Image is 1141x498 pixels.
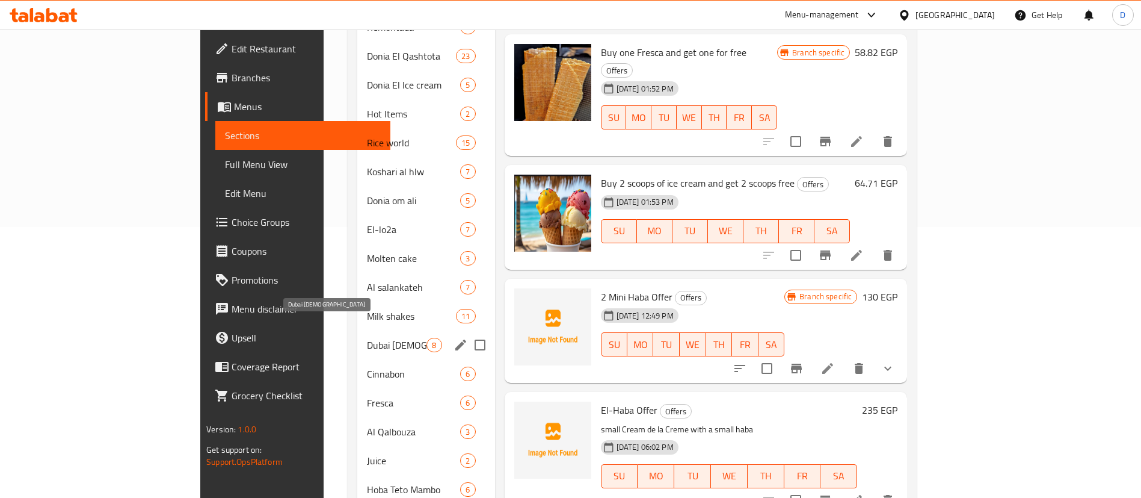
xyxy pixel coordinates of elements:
div: Koshari al hlw7 [357,157,495,186]
a: Edit menu item [849,134,864,149]
span: WE [716,467,743,485]
span: TU [677,222,703,240]
span: Dubai [DEMOGRAPHIC_DATA] [367,338,426,352]
a: Edit menu item [849,248,864,263]
button: SA [752,105,777,129]
span: TU [656,109,672,126]
div: Koshari al hlw [367,164,460,179]
a: Edit Restaurant [205,34,391,63]
span: MO [631,109,647,126]
span: TU [658,336,675,353]
button: show more [873,354,902,383]
span: Sections [225,128,381,143]
div: items [460,193,475,208]
div: Offers [660,404,692,419]
span: SA [825,467,852,485]
span: TU [679,467,706,485]
span: SA [819,222,845,240]
span: Select to update [754,356,780,381]
span: Buy one Fresca and get one for free [601,43,746,61]
span: 6 [461,484,475,496]
a: Edit menu item [820,361,835,376]
span: MO [642,467,669,485]
h6: 235 EGP [862,402,897,419]
span: SU [606,109,622,126]
button: MO [626,105,651,129]
button: WE [680,332,706,356]
button: WE [708,219,743,243]
span: TH [752,467,780,485]
div: Cinnabon6 [357,359,495,388]
button: SU [601,464,638,488]
div: items [460,453,475,468]
span: WE [684,336,701,353]
img: Buy 2 scoops of ice cream and get 2 scoops free [514,175,591,252]
span: Edit Menu [225,186,381,201]
span: TH [707,109,722,126]
span: FR [737,336,754,353]
div: Donia om ali [367,193,460,208]
button: FR [784,464,821,488]
span: SU [606,467,633,485]
button: WE [677,105,702,129]
p: small Cream de la Creme with a small haba [601,422,858,437]
span: 1.0.0 [238,422,256,437]
span: 7 [461,282,475,293]
button: SA [814,219,850,243]
div: items [456,135,475,150]
span: El-lo2a [367,222,460,237]
span: 2 Mini Haba Offer [601,288,672,306]
span: Menus [234,99,381,114]
img: Buy one Fresca and get one for free [514,44,591,121]
span: El-Haba Offer [601,401,657,419]
span: 23 [457,51,475,62]
div: Offers [675,291,707,305]
button: TH [743,219,779,243]
svg: Show Choices [881,361,895,376]
span: Al salankateh [367,280,460,294]
span: [DATE] 06:02 PM [612,441,678,453]
div: Fresca6 [357,388,495,417]
div: Al salankateh7 [357,273,495,302]
span: Juice [367,453,460,468]
div: Donia El Ice cream [367,78,460,92]
button: Branch-specific-item [782,354,811,383]
span: 5 [461,79,475,91]
button: TU [672,219,708,243]
img: El-Haba Offer [514,402,591,479]
span: Donia El Qashtota [367,49,456,63]
a: Coupons [205,237,391,266]
div: Donia El Ice cream5 [357,70,495,99]
span: MO [632,336,649,353]
button: edit [452,336,470,354]
span: 11 [457,311,475,322]
span: Fresca [367,396,460,410]
a: Menus [205,92,391,121]
h6: 130 EGP [862,288,897,305]
button: FR [779,219,814,243]
a: Choice Groups [205,208,391,237]
a: Support.OpsPlatform [206,454,283,470]
span: Grocery Checklist [232,388,381,403]
div: El-lo2a7 [357,215,495,244]
span: Select to update [783,243,808,268]
button: delete [844,354,873,383]
a: Promotions [205,266,391,294]
span: Rice world [367,135,456,150]
div: Molten cake [367,251,460,266]
span: 5 [461,195,475,207]
button: MO [627,332,654,356]
div: [GEOGRAPHIC_DATA] [915,8,995,22]
div: Dubai [DEMOGRAPHIC_DATA]8edit [357,331,495,359]
span: 7 [461,224,475,235]
span: Edit Restaurant [232,42,381,56]
button: TU [651,105,677,129]
span: 7 [461,166,475,178]
button: Branch-specific-item [811,127,840,156]
span: 2 [461,455,475,467]
span: Cinnabon [367,367,460,381]
div: Offers [797,177,829,191]
div: items [460,280,475,294]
